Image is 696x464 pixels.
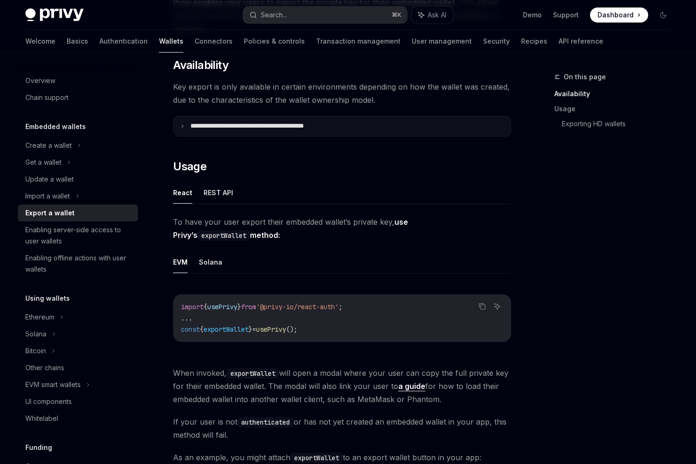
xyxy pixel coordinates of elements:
strong: use Privy’s method: [173,217,408,240]
span: (); [286,325,297,334]
span: import [181,303,204,311]
div: Enabling server-side access to user wallets [25,224,132,247]
span: To have your user export their embedded wallet’s private key, [173,215,511,242]
h5: Embedded wallets [25,121,86,132]
span: Ask AI [428,10,446,20]
button: React [173,182,192,204]
span: If your user is not or has not yet created an embedded wallet in your app, this method will fail. [173,415,511,441]
code: exportWallet [290,453,343,463]
a: UI components [18,393,138,410]
button: EVM [173,251,188,273]
a: Recipes [521,30,547,53]
div: Get a wallet [25,157,61,168]
span: Key export is only available in certain environments depending on how the wallet was created, due... [173,80,511,106]
div: Overview [25,75,55,86]
span: } [237,303,241,311]
button: Toggle dark mode [656,8,671,23]
div: Other chains [25,362,64,373]
span: Dashboard [598,10,634,20]
div: Enabling offline actions with user wallets [25,252,132,275]
div: Solana [25,328,46,340]
button: Ask AI [412,7,453,23]
a: Support [553,10,579,20]
a: Enabling server-side access to user wallets [18,221,138,250]
span: = [252,325,256,334]
div: UI components [25,396,72,407]
div: Chain support [25,92,68,103]
a: Update a wallet [18,171,138,188]
span: const [181,325,200,334]
span: As an example, you might attach to an export wallet button in your app: [173,451,511,464]
img: dark logo [25,8,83,22]
span: On this page [564,71,606,83]
a: API reference [559,30,603,53]
button: Ask AI [491,300,503,312]
a: Security [483,30,510,53]
a: Enabling offline actions with user wallets [18,250,138,278]
div: Create a wallet [25,140,72,151]
a: Authentication [99,30,148,53]
a: Connectors [195,30,233,53]
a: User management [412,30,472,53]
span: ; [339,303,342,311]
button: Solana [199,251,222,273]
span: { [204,303,207,311]
a: Basics [67,30,88,53]
a: Whitelabel [18,410,138,427]
div: Bitcoin [25,345,46,357]
span: '@privy-io/react-auth' [256,303,339,311]
a: Availability [554,86,678,101]
a: Overview [18,72,138,89]
a: Chain support [18,89,138,106]
code: authenticated [237,417,294,427]
span: } [249,325,252,334]
a: Welcome [25,30,55,53]
div: Whitelabel [25,413,58,424]
span: ⌘ K [392,11,401,19]
a: Usage [554,101,678,116]
div: EVM smart wallets [25,379,81,390]
div: Update a wallet [25,174,74,185]
div: Import a wallet [25,190,70,202]
div: Search... [261,9,287,21]
button: Search...⌘K [243,7,407,23]
h5: Funding [25,442,52,453]
span: from [241,303,256,311]
a: Dashboard [590,8,648,23]
a: Exporting HD wallets [562,116,678,131]
div: Ethereum [25,312,54,323]
code: exportWallet [227,368,279,379]
span: Usage [173,159,206,174]
a: Transaction management [316,30,401,53]
span: { [200,325,204,334]
code: exportWallet [197,230,250,241]
span: When invoked, will open a modal where your user can copy the full private key for their embedded ... [173,366,511,406]
a: Wallets [159,30,183,53]
button: REST API [204,182,233,204]
a: Export a wallet [18,205,138,221]
a: a guide [398,381,425,391]
a: Other chains [18,359,138,376]
span: exportWallet [204,325,249,334]
a: Demo [523,10,542,20]
span: Availability [173,58,228,73]
a: Policies & controls [244,30,305,53]
span: ... [181,314,192,322]
h5: Using wallets [25,293,70,304]
div: Export a wallet [25,207,75,219]
button: Copy the contents from the code block [476,300,488,312]
span: usePrivy [256,325,286,334]
span: usePrivy [207,303,237,311]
